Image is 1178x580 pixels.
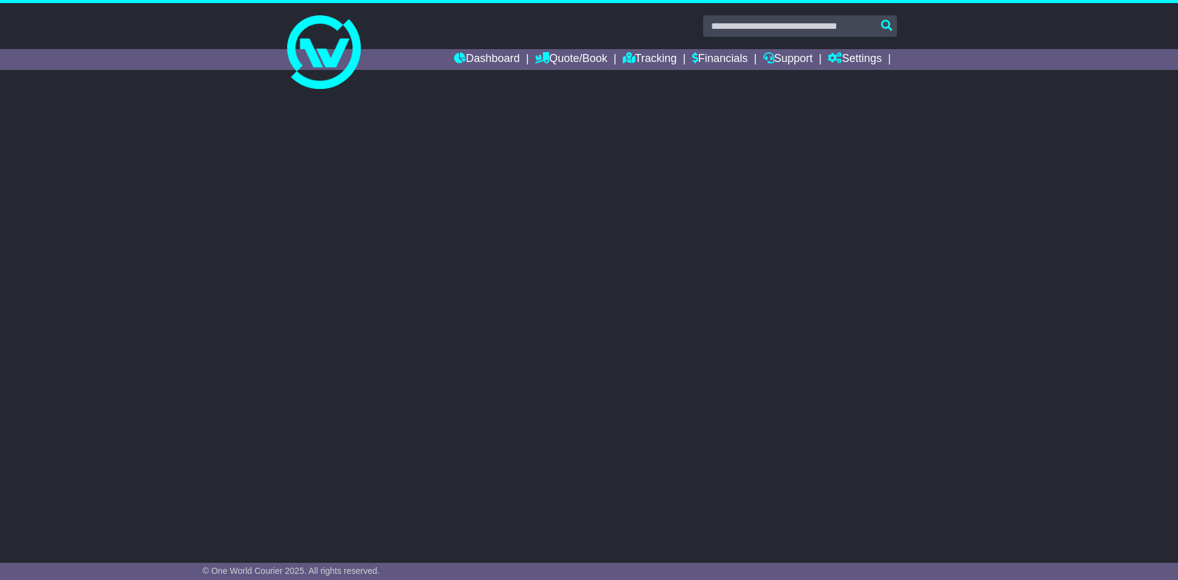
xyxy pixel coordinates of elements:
[692,49,748,70] a: Financials
[828,49,882,70] a: Settings
[763,49,813,70] a: Support
[535,49,607,70] a: Quote/Book
[454,49,520,70] a: Dashboard
[202,566,380,576] span: © One World Courier 2025. All rights reserved.
[623,49,677,70] a: Tracking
